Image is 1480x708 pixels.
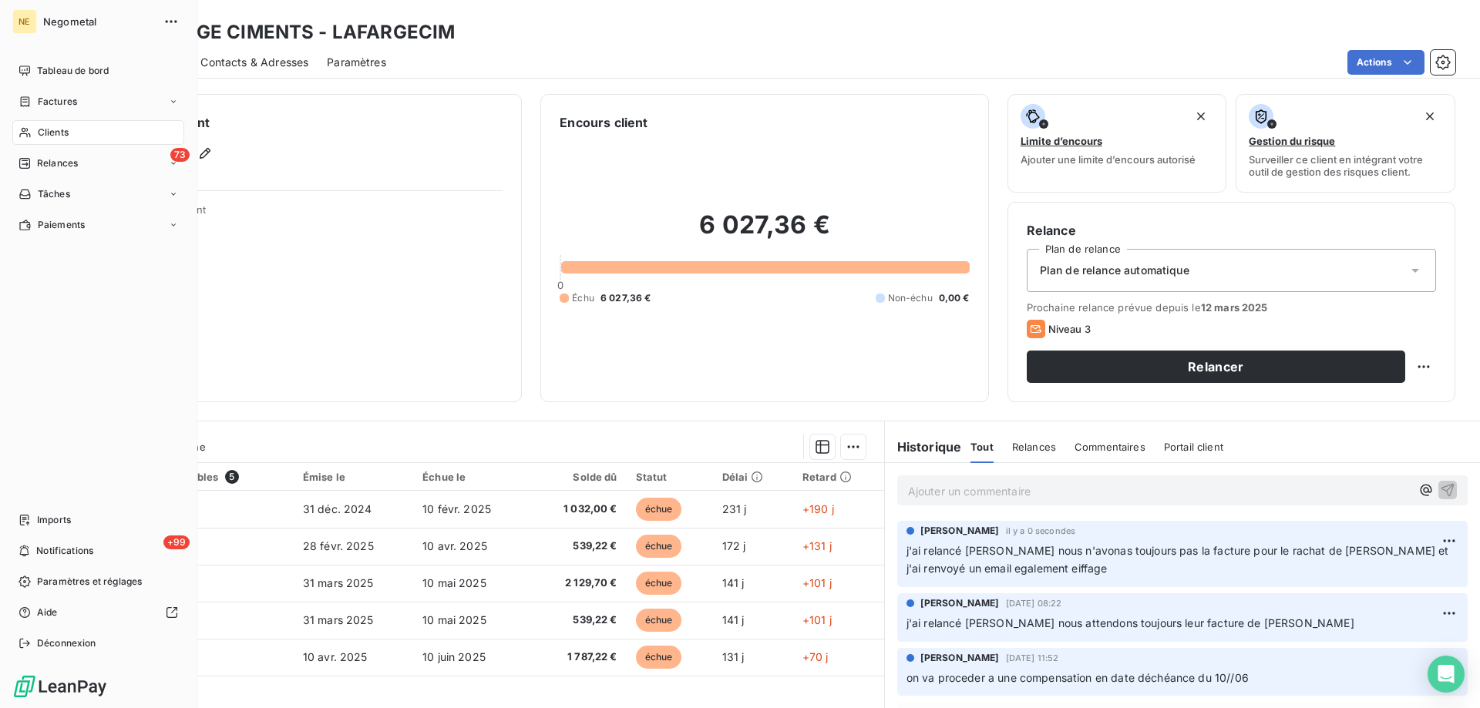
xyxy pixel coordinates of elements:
div: Statut [636,471,704,483]
a: Tableau de bord [12,59,184,83]
span: Échu [572,291,594,305]
span: Commentaires [1075,441,1145,453]
button: Relancer [1027,351,1405,383]
button: Actions [1347,50,1424,75]
span: échue [636,535,682,558]
span: Notifications [36,544,93,558]
div: Émise le [303,471,404,483]
span: 10 févr. 2025 [422,502,491,515]
button: Limite d’encoursAjouter une limite d’encours autorisé [1007,94,1227,193]
span: 10 mai 2025 [422,576,486,589]
span: 2 129,70 € [539,575,617,591]
span: +99 [163,535,190,549]
div: Délai [722,471,784,483]
span: 1 032,00 € [539,502,617,517]
span: Plan de relance automatique [1040,263,1189,278]
a: Paramètres et réglages [12,569,184,594]
span: Prochaine relance prévue depuis le [1027,301,1436,314]
span: Negometal [43,15,154,28]
span: Non-échu [888,291,933,305]
h2: 6 027,36 € [560,210,969,256]
span: Aide [37,606,58,619]
span: j'ai relancé [PERSON_NAME] nous attendons toujours leur facture de [PERSON_NAME] [906,616,1354,629]
span: Niveau 3 [1048,323,1091,335]
span: Factures [38,95,77,109]
span: Relances [1012,441,1056,453]
span: 539,22 € [539,539,617,554]
h3: LAFARGE CIMENTS - LAFARGECIM [136,18,455,46]
span: il y a 0 secondes [1006,526,1076,535]
span: 0 [557,279,563,291]
span: +101 j [802,613,832,626]
span: Portail client [1164,441,1223,453]
span: 172 j [722,539,746,552]
div: Échue le [422,471,520,483]
span: Paramètres et réglages [37,575,142,589]
span: Imports [37,513,71,527]
span: 10 mai 2025 [422,613,486,626]
span: Clients [38,126,69,139]
a: Paiements [12,213,184,237]
div: Open Intercom Messenger [1428,656,1465,693]
span: 10 avr. 2025 [422,539,487,552]
span: 1 787,22 € [539,649,617,665]
span: Ajouter une limite d’encours autorisé [1021,153,1196,166]
span: 31 déc. 2024 [303,502,372,515]
div: Retard [802,471,875,483]
span: [PERSON_NAME] [920,651,1000,665]
span: Surveiller ce client en intégrant votre outil de gestion des risques client. [1249,153,1442,178]
div: Solde dû [539,471,617,483]
span: 0,00 € [939,291,970,305]
span: Propriétés Client [124,203,503,225]
button: Gestion du risqueSurveiller ce client en intégrant votre outil de gestion des risques client. [1236,94,1455,193]
span: 10 avr. 2025 [303,650,368,663]
span: 131 j [722,650,745,663]
span: Paiements [38,218,85,232]
span: échue [636,498,682,521]
a: Aide [12,600,184,625]
span: +190 j [802,502,834,515]
span: échue [636,572,682,595]
span: [DATE] 11:52 [1006,653,1059,663]
span: +131 j [802,539,832,552]
a: Factures [12,89,184,114]
h6: Encours client [560,113,647,132]
span: 141 j [722,576,745,589]
a: 73Relances [12,151,184,176]
span: 5 [225,470,239,484]
img: Logo LeanPay [12,674,108,699]
span: 231 j [722,502,747,515]
a: Imports [12,508,184,532]
span: 539,22 € [539,612,617,628]
span: j'ai relancé [PERSON_NAME] nous n'avonas toujours pas la facture pour le rachat de [PERSON_NAME] ... [906,544,1452,575]
span: [PERSON_NAME] [920,524,1000,538]
span: 31 mars 2025 [303,576,374,589]
span: Tableau de bord [37,64,109,78]
span: Contacts & Adresses [200,55,308,70]
span: Limite d’encours [1021,135,1102,147]
span: Tâches [38,187,70,201]
span: 10 juin 2025 [422,650,486,663]
h6: Informations client [93,113,503,132]
span: Paramètres [327,55,386,70]
span: 31 mars 2025 [303,613,374,626]
span: [DATE] 08:22 [1006,599,1062,608]
span: Tout [970,441,994,453]
h6: Historique [885,438,962,456]
div: NE [12,9,37,34]
span: 6 027,36 € [600,291,651,305]
span: Déconnexion [37,636,96,650]
span: 28 févr. 2025 [303,539,374,552]
span: échue [636,646,682,669]
span: +101 j [802,576,832,589]
span: échue [636,609,682,632]
span: 141 j [722,613,745,626]
span: 73 [170,148,190,162]
h6: Relance [1027,221,1436,240]
div: Pièces comptables [123,470,284,484]
a: Tâches [12,182,184,206]
span: Gestion du risque [1249,135,1335,147]
span: on va proceder a une compensation en date déchéance du 10//06 [906,671,1249,684]
span: +70 j [802,650,829,663]
span: [PERSON_NAME] [920,596,1000,610]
